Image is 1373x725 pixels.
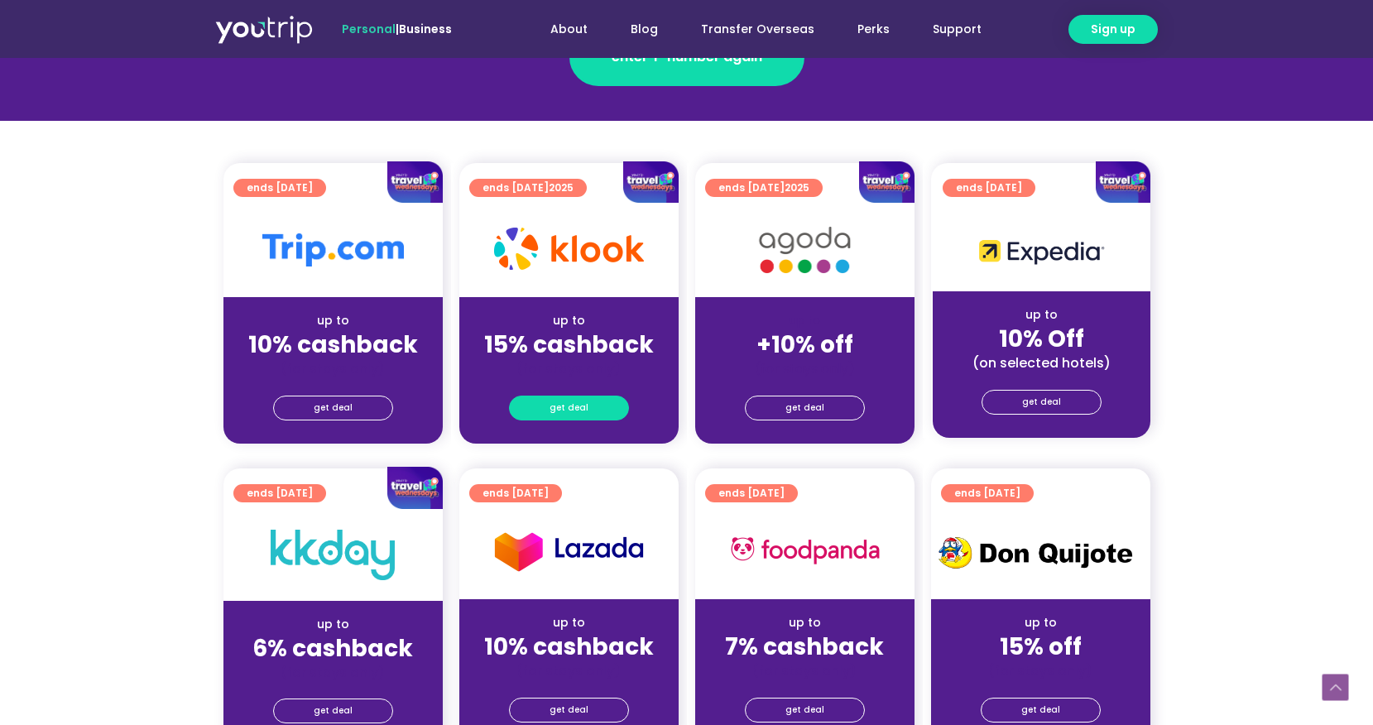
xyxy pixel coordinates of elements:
strong: 7% cashback [725,631,884,663]
span: get deal [785,396,824,420]
div: (for stays only) [237,664,430,681]
span: get deal [550,699,588,722]
span: get deal [314,396,353,420]
nav: Menu [497,14,1003,45]
div: up to [237,616,430,633]
span: get deal [1022,391,1061,414]
strong: 15% off [1000,631,1082,663]
a: Business [399,21,452,37]
div: up to [946,306,1137,324]
a: Support [911,14,1003,45]
a: get deal [273,699,393,723]
a: get deal [745,698,865,723]
a: get deal [509,396,629,420]
a: About [529,14,609,45]
a: Sign up [1068,15,1158,44]
a: get deal [273,396,393,420]
strong: +10% off [756,329,853,361]
a: ends [DATE] [941,484,1034,502]
div: (on selected hotels) [946,354,1137,372]
span: get deal [1021,699,1060,722]
div: (for stays only) [708,662,901,679]
div: up to [473,312,665,329]
strong: 10% cashback [248,329,418,361]
span: Sign up [1091,21,1135,38]
span: get deal [550,396,588,420]
strong: 10% cashback [484,631,654,663]
span: get deal [785,699,824,722]
div: (for stays only) [473,360,665,377]
div: up to [708,614,901,631]
div: (for stays only) [708,360,901,377]
div: up to [944,614,1137,631]
strong: 10% Off [999,323,1084,355]
div: (for stays only) [473,662,665,679]
div: up to [473,614,665,631]
div: (for stays only) [237,360,430,377]
a: get deal [982,390,1102,415]
a: Blog [609,14,679,45]
span: get deal [314,699,353,723]
div: (for stays only) [944,662,1137,679]
a: get deal [509,698,629,723]
span: | [342,21,452,37]
a: Transfer Overseas [679,14,836,45]
a: Perks [836,14,911,45]
span: Personal [342,21,396,37]
span: ends [DATE] [718,484,785,502]
a: ends [DATE] [469,484,562,502]
a: get deal [981,698,1101,723]
strong: 6% cashback [252,632,413,665]
div: up to [237,312,430,329]
span: ends [DATE] [482,484,549,502]
a: ends [DATE] [705,484,798,502]
span: up to [790,312,820,329]
span: ends [DATE] [954,484,1020,502]
a: get deal [745,396,865,420]
strong: 15% cashback [484,329,654,361]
